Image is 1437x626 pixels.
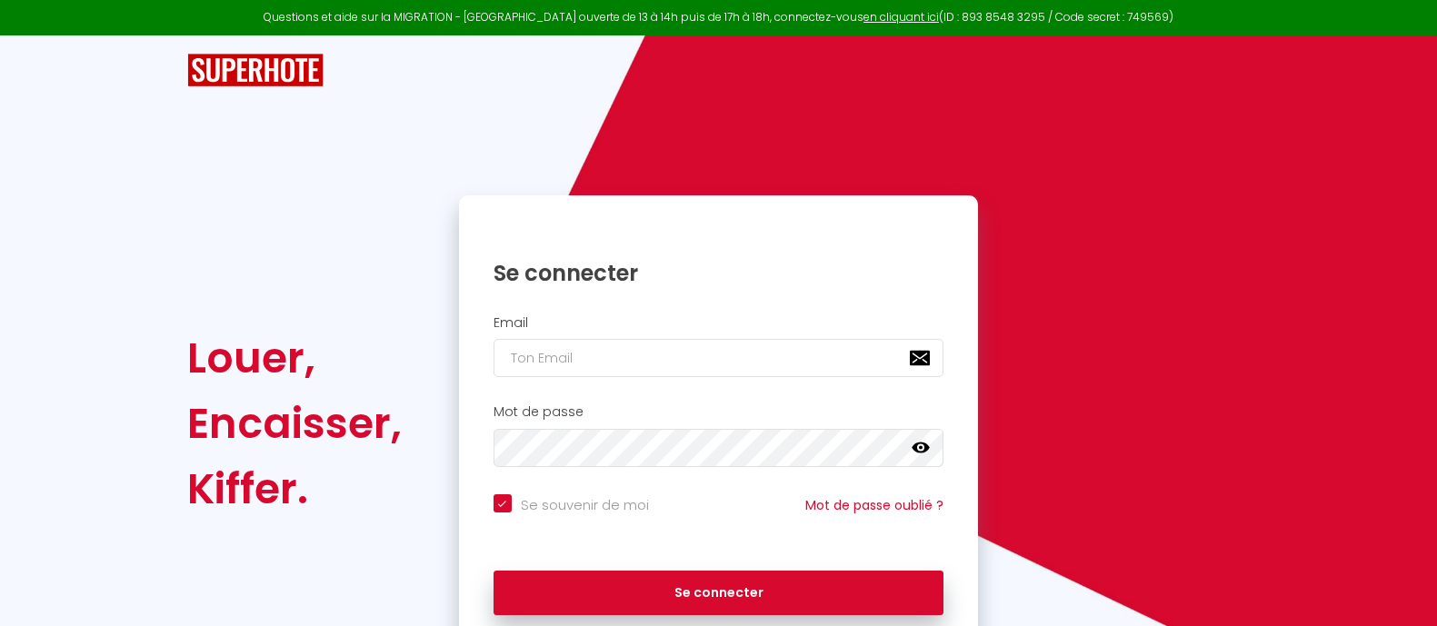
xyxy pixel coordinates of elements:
input: Ton Email [494,339,944,377]
button: Se connecter [494,571,944,616]
h2: Email [494,315,944,331]
a: Mot de passe oublié ? [805,496,943,514]
a: en cliquant ici [863,9,939,25]
div: Kiffer. [187,456,402,522]
div: Louer, [187,325,402,391]
h1: Se connecter [494,259,944,287]
img: SuperHote logo [187,54,324,87]
h2: Mot de passe [494,404,944,420]
div: Encaisser, [187,391,402,456]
